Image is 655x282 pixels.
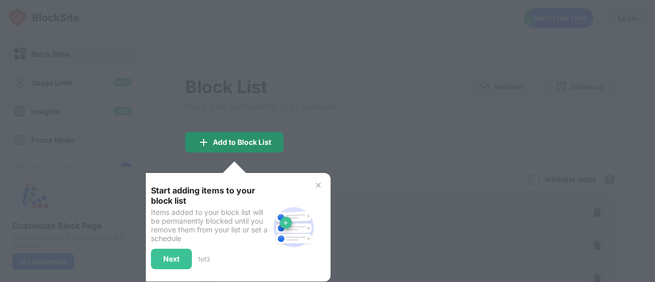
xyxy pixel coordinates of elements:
div: Add to Block List [213,138,271,146]
div: Start adding items to your block list [151,185,269,206]
div: Next [163,255,180,263]
img: block-site.svg [269,203,318,252]
div: 1 of 3 [198,255,210,263]
img: x-button.svg [314,181,322,189]
div: Items added to your block list will be permanently blocked until you remove them from your list o... [151,208,269,243]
